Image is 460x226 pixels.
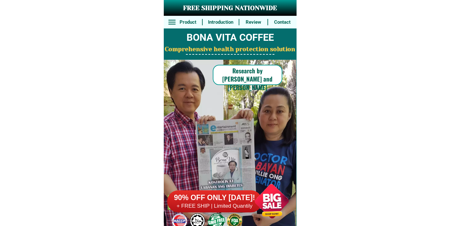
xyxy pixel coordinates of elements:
[164,3,297,13] h3: FREE SHIPPING NATIONWIDE
[167,203,262,210] h6: + FREE SHIP | Limited Quantily
[177,19,199,26] h6: Product
[167,193,262,203] h6: 90% OFF ONLY [DATE]!
[206,19,235,26] h6: Introduction
[272,19,293,26] h6: Contact
[164,30,297,45] h2: BONA VITA COFFEE
[164,45,297,54] h2: Comprehensive health protection solution
[213,66,282,92] h6: Research by [PERSON_NAME] and [PERSON_NAME]
[243,19,264,26] h6: Review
